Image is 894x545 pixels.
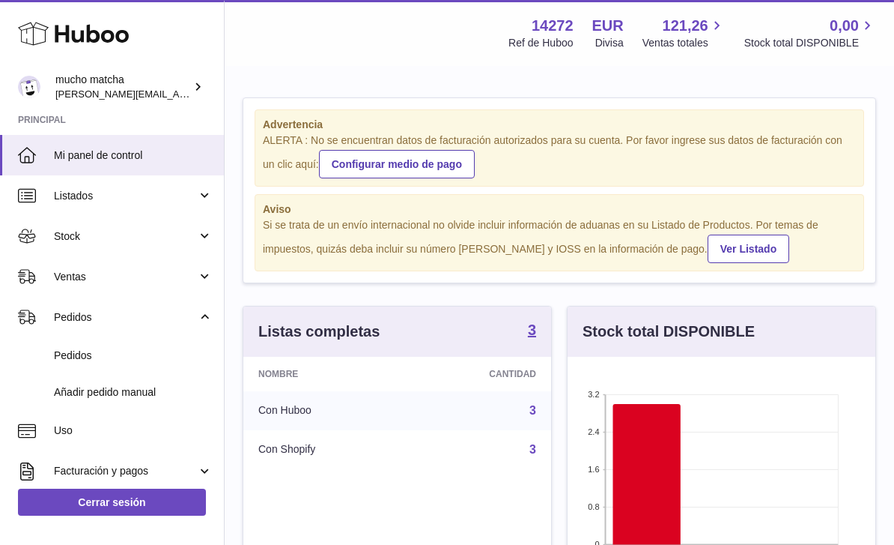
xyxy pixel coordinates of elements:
strong: Advertencia [263,118,856,132]
span: Ventas totales [642,36,726,50]
span: [PERSON_NAME][EMAIL_ADDRESS][DOMAIN_NAME] [55,88,300,100]
div: Ref de Huboo [508,36,573,50]
span: Añadir pedido manual [54,385,213,400]
div: ALERTA : No se encuentran datos de facturación autorizados para su cuenta. Por favor ingrese sus ... [263,133,856,178]
th: Nombre [243,357,407,391]
div: Divisa [595,36,624,50]
span: Stock [54,229,197,244]
text: 0.8 [588,502,599,511]
img: irina.muchomatcha@gmail.com [18,76,40,98]
text: 1.6 [588,465,599,474]
span: Stock total DISPONIBLE [744,36,876,50]
strong: 3 [528,322,536,337]
strong: Aviso [263,202,856,217]
td: Con Shopify [243,430,407,469]
text: 2.4 [588,427,599,436]
th: Cantidad [407,357,551,391]
div: Si se trata de un envío internacional no olvide incluir información de aduanas en su Listado de P... [263,218,856,263]
a: Configurar medio de pago [319,150,475,178]
a: 0,00 Stock total DISPONIBLE [744,16,876,50]
span: 121,26 [663,16,708,36]
a: 3 [529,443,536,456]
span: Listados [54,189,197,203]
text: 3.2 [588,390,599,399]
h3: Listas completas [258,322,380,342]
span: Facturación y pagos [54,464,197,478]
span: Pedidos [54,349,213,363]
span: 0,00 [830,16,859,36]
td: Con Huboo [243,391,407,430]
h3: Stock total DISPONIBLE [583,322,755,342]
span: Mi panel de control [54,148,213,163]
a: Cerrar sesión [18,489,206,516]
a: 3 [529,404,536,417]
div: mucho matcha [55,73,190,101]
a: 121,26 Ventas totales [642,16,726,50]
span: Pedidos [54,310,197,325]
a: Ver Listado [708,235,789,263]
span: Ventas [54,270,197,284]
span: Uso [54,424,213,438]
a: 3 [528,322,536,340]
strong: EUR [592,16,624,36]
strong: 14272 [532,16,574,36]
